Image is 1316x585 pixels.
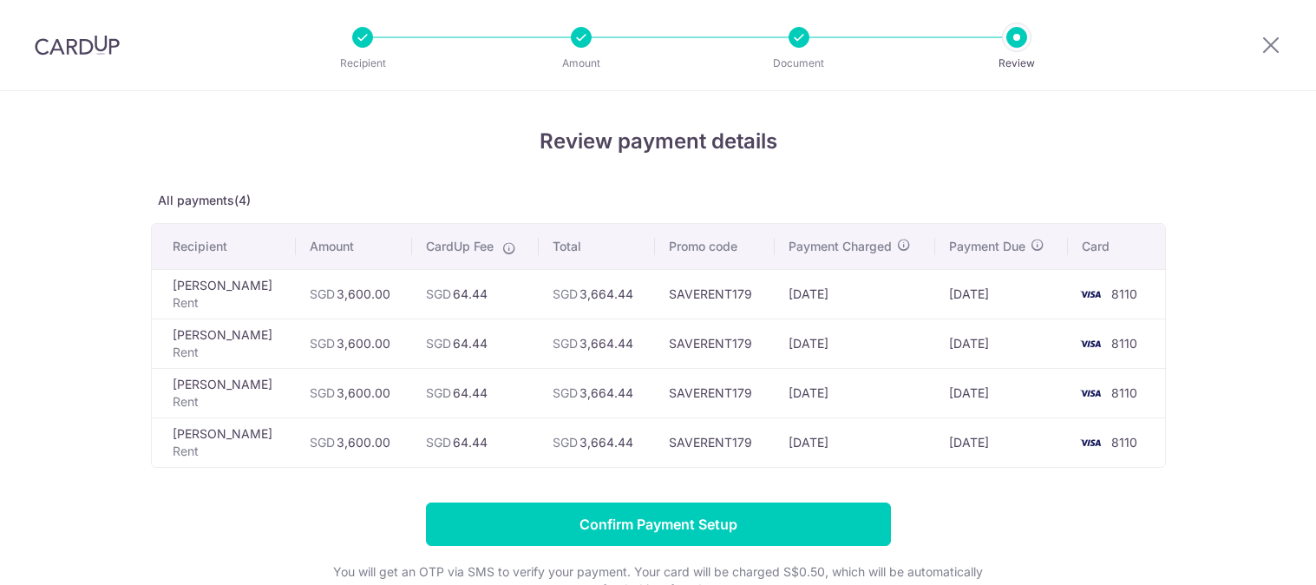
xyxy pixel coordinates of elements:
td: [DATE] [775,368,936,417]
td: 3,600.00 [296,269,412,319]
span: SGD [310,385,335,400]
span: SGD [553,435,578,450]
span: SGD [426,336,451,351]
td: 3,664.44 [539,417,655,467]
span: SGD [426,435,451,450]
p: Rent [173,393,282,411]
th: Recipient [152,224,296,269]
th: Card [1068,224,1165,269]
td: [DATE] [935,368,1067,417]
td: 64.44 [412,417,539,467]
td: 3,600.00 [296,368,412,417]
td: SAVERENT179 [655,319,774,368]
td: [PERSON_NAME] [152,368,296,417]
th: Amount [296,224,412,269]
span: SGD [553,336,578,351]
span: CardUp Fee [426,238,494,255]
span: SGD [310,435,335,450]
p: Amount [517,55,645,72]
td: [PERSON_NAME] [152,417,296,467]
h4: Review payment details [151,126,1166,157]
p: Recipient [298,55,427,72]
td: 64.44 [412,319,539,368]
p: All payments(4) [151,192,1166,209]
img: <span class="translation_missing" title="translation missing: en.account_steps.new_confirm_form.b... [1073,383,1108,404]
input: Confirm Payment Setup [426,503,891,546]
td: SAVERENT179 [655,269,774,319]
td: [DATE] [775,269,936,319]
span: SGD [553,385,578,400]
td: SAVERENT179 [655,417,774,467]
span: 8110 [1111,336,1137,351]
td: SAVERENT179 [655,368,774,417]
td: 3,664.44 [539,269,655,319]
td: 64.44 [412,269,539,319]
p: Rent [173,443,282,460]
th: Total [539,224,655,269]
img: CardUp [35,35,120,56]
td: [PERSON_NAME] [152,269,296,319]
td: 3,664.44 [539,319,655,368]
td: 64.44 [412,368,539,417]
img: <span class="translation_missing" title="translation missing: en.account_steps.new_confirm_form.b... [1073,284,1108,305]
td: [DATE] [935,417,1067,467]
span: SGD [310,336,335,351]
img: <span class="translation_missing" title="translation missing: en.account_steps.new_confirm_form.b... [1073,333,1108,354]
span: 8110 [1111,385,1137,400]
span: SGD [426,286,451,301]
th: Promo code [655,224,774,269]
td: 3,664.44 [539,368,655,417]
img: <span class="translation_missing" title="translation missing: en.account_steps.new_confirm_form.b... [1073,432,1108,453]
p: Rent [173,344,282,361]
td: 3,600.00 [296,417,412,467]
td: [DATE] [775,417,936,467]
span: Payment Charged [789,238,892,255]
span: Payment Due [949,238,1025,255]
span: SGD [310,286,335,301]
td: [DATE] [935,319,1067,368]
span: SGD [553,286,578,301]
p: Document [735,55,863,72]
iframe: Opens a widget where you can find more information [1205,533,1299,576]
td: [DATE] [935,269,1067,319]
p: Rent [173,294,282,312]
span: 8110 [1111,435,1137,450]
p: Review [953,55,1081,72]
span: 8110 [1111,286,1137,301]
td: [PERSON_NAME] [152,319,296,368]
td: 3,600.00 [296,319,412,368]
span: SGD [426,385,451,400]
td: [DATE] [775,319,936,368]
